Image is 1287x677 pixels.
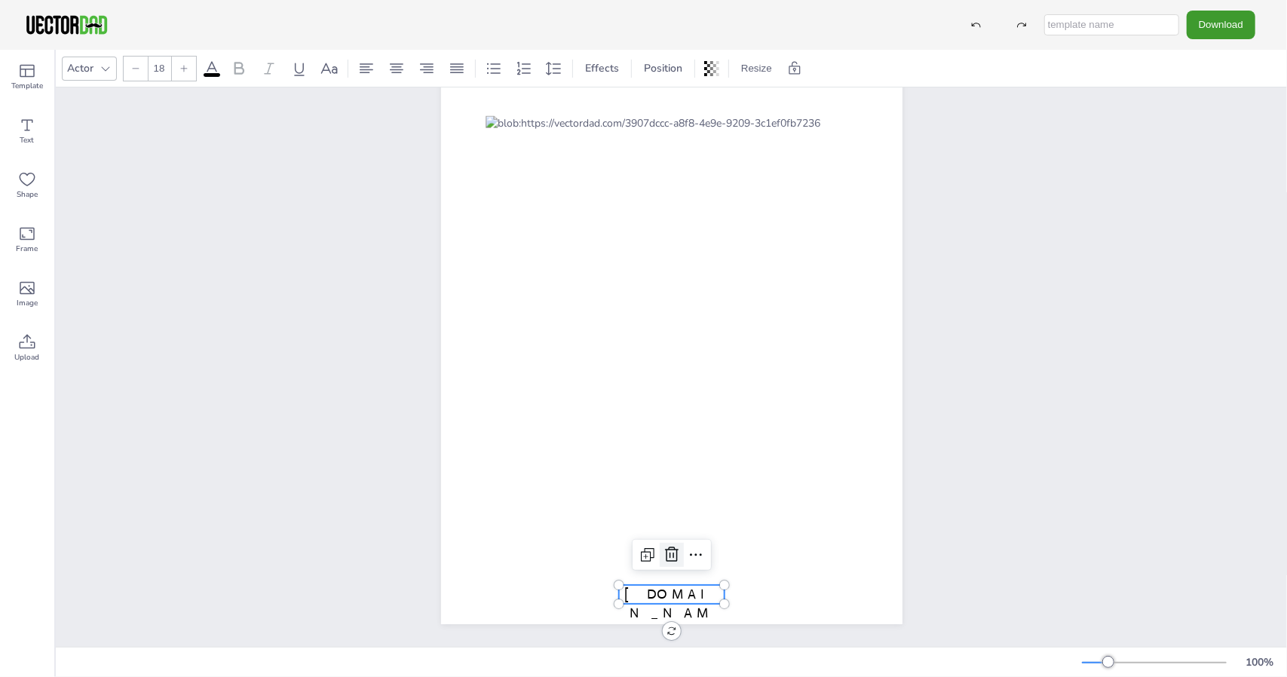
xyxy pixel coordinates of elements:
[64,58,97,78] div: Actor
[1044,14,1179,35] input: template name
[582,61,622,75] span: Effects
[20,134,35,146] span: Text
[15,351,40,363] span: Upload
[24,14,109,36] img: VectorDad-1.png
[624,586,718,640] span: [DOMAIN_NAME]
[17,243,38,255] span: Frame
[1187,11,1255,38] button: Download
[1242,655,1278,669] div: 100 %
[735,57,778,81] button: Resize
[11,80,43,92] span: Template
[17,297,38,309] span: Image
[641,61,685,75] span: Position
[17,188,38,201] span: Shape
